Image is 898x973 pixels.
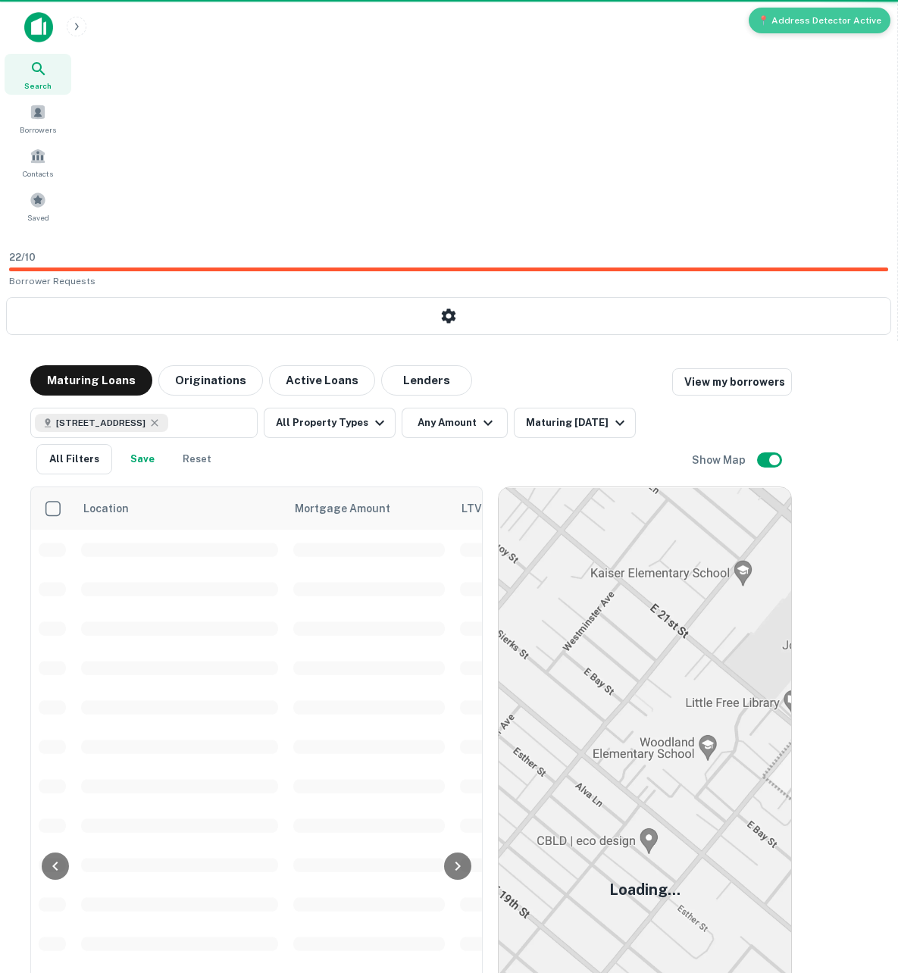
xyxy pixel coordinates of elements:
[74,487,286,530] th: Location
[23,167,53,180] span: Contacts
[9,276,95,286] span: Borrower Requests
[749,8,890,33] div: 📍 Address Detector Active
[36,444,112,474] button: All Filters
[526,414,629,432] div: Maturing [DATE]
[30,365,152,396] button: Maturing Loans
[83,499,149,518] span: Location
[381,365,472,396] button: Lenders
[269,365,375,396] button: Active Loans
[24,80,52,92] span: Search
[5,54,71,95] a: Search
[514,408,636,438] button: Maturing [DATE]
[5,98,71,139] a: Borrowers
[295,499,410,518] span: Mortgage Amount
[609,878,681,901] h5: Loading...
[20,124,56,136] span: Borrowers
[286,487,452,530] th: Mortgage Amount
[24,12,53,42] img: capitalize-icon.png
[158,365,263,396] button: Originations
[692,452,748,468] h6: Show Map
[822,803,898,876] iframe: Chat Widget
[56,416,145,430] span: [STREET_ADDRESS]
[462,500,497,517] div: LTVs displayed on the website are for informational purposes only and may be reported incorrectly...
[264,408,396,438] button: All Property Types
[5,186,71,227] a: Saved
[173,444,221,474] button: Reset
[27,211,49,224] span: Saved
[672,368,792,396] a: View my borrowers
[118,444,167,474] button: Save your search to get updates of matches that match your search criteria.
[402,408,508,438] button: Any Amount
[5,142,71,183] a: Contacts
[9,252,36,263] span: 22 / 10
